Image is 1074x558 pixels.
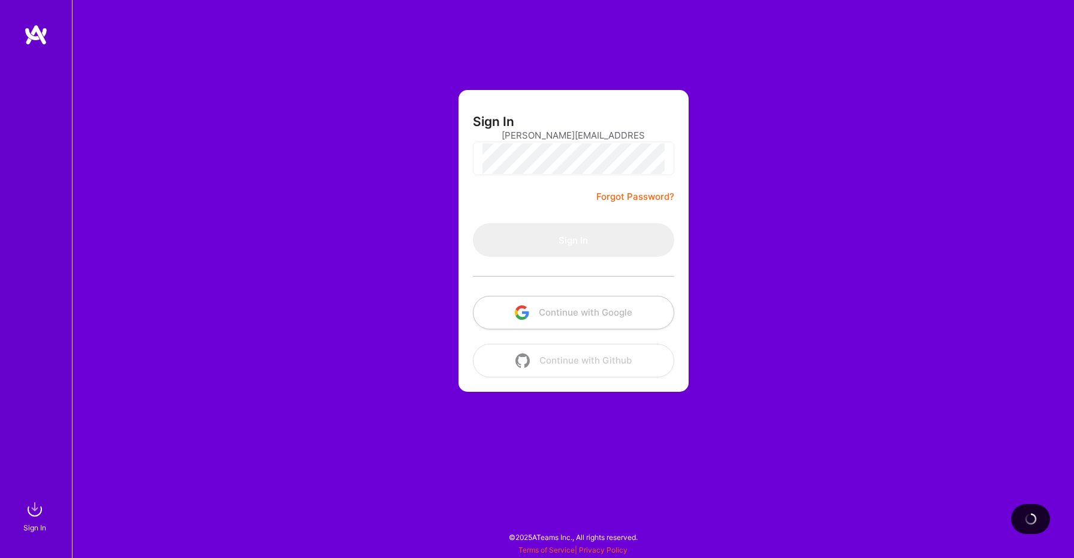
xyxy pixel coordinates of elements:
[1025,513,1037,525] img: loading
[23,497,47,521] img: sign in
[518,545,575,554] a: Terms of Service
[72,522,1074,552] div: © 2025 ATeams Inc., All rights reserved.
[596,190,674,204] a: Forgot Password?
[23,521,46,534] div: Sign In
[518,545,627,554] span: |
[515,305,529,320] img: icon
[473,114,514,129] h3: Sign In
[473,344,674,377] button: Continue with Github
[473,296,674,329] button: Continue with Google
[502,120,645,151] input: Email...
[579,545,627,554] a: Privacy Policy
[25,497,47,534] a: sign inSign In
[473,223,674,257] button: Sign In
[24,24,48,46] img: logo
[515,353,530,368] img: icon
